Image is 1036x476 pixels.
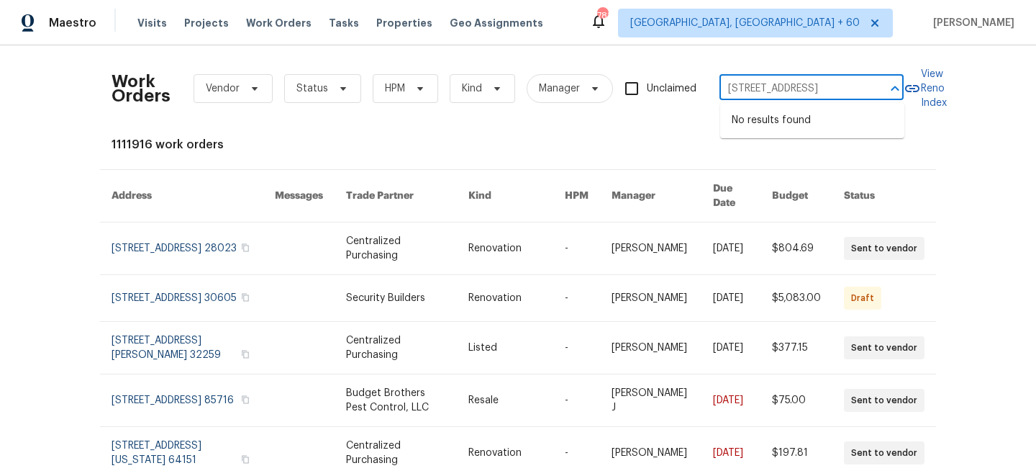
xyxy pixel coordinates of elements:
[137,16,167,30] span: Visits
[760,170,832,223] th: Budget
[457,170,553,223] th: Kind
[239,291,252,304] button: Copy Address
[112,138,924,152] div: 1111916 work orders
[335,374,458,427] td: Budget Brothers Pest Control, LLC
[457,275,553,322] td: Renovation
[49,16,96,30] span: Maestro
[719,78,863,100] input: Enter in an address
[600,322,701,374] td: [PERSON_NAME]
[239,348,252,361] button: Copy Address
[246,16,312,30] span: Work Orders
[462,81,482,96] span: Kind
[553,275,600,322] td: -
[112,74,171,103] h2: Work Orders
[553,223,600,275] td: -
[239,453,252,466] button: Copy Address
[335,223,458,275] td: Centralized Purchasing
[885,78,905,99] button: Close
[553,170,600,223] th: HPM
[376,16,432,30] span: Properties
[100,170,263,223] th: Address
[600,170,701,223] th: Manager
[263,170,335,223] th: Messages
[553,374,600,427] td: -
[597,9,607,23] div: 781
[457,374,553,427] td: Resale
[239,241,252,254] button: Copy Address
[701,170,760,223] th: Due Date
[457,223,553,275] td: Renovation
[600,223,701,275] td: [PERSON_NAME]
[385,81,405,96] span: HPM
[600,275,701,322] td: [PERSON_NAME]
[927,16,1014,30] span: [PERSON_NAME]
[184,16,229,30] span: Projects
[553,322,600,374] td: -
[335,322,458,374] td: Centralized Purchasing
[206,81,240,96] span: Vendor
[450,16,543,30] span: Geo Assignments
[457,322,553,374] td: Listed
[296,81,328,96] span: Status
[335,170,458,223] th: Trade Partner
[539,81,580,96] span: Manager
[832,170,936,223] th: Status
[335,275,458,322] td: Security Builders
[647,81,696,96] span: Unclaimed
[630,16,860,30] span: [GEOGRAPHIC_DATA], [GEOGRAPHIC_DATA] + 60
[720,103,904,138] div: No results found
[904,67,947,110] a: View Reno Index
[239,393,252,406] button: Copy Address
[329,18,359,28] span: Tasks
[600,374,701,427] td: [PERSON_NAME] J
